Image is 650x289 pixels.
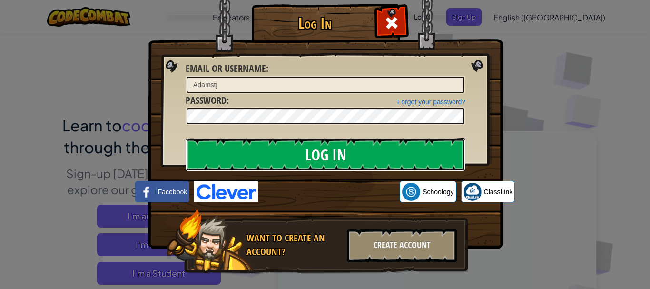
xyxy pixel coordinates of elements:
span: Password [186,94,227,107]
label: : [186,62,268,76]
iframe: Sign in with Google Button [258,181,400,202]
img: facebook_small.png [138,183,156,201]
div: Want to create an account? [246,231,342,259]
img: classlink-logo-small.png [463,183,482,201]
img: clever-logo-blue.png [194,181,258,202]
input: Log In [186,138,465,171]
span: Email or Username [186,62,266,75]
a: Forgot your password? [397,98,465,106]
span: Schoology [423,187,453,197]
img: schoology.png [402,183,420,201]
div: Create Account [347,229,457,262]
span: ClassLink [484,187,513,197]
label: : [186,94,229,108]
span: Facebook [158,187,187,197]
h1: Log In [254,15,375,31]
